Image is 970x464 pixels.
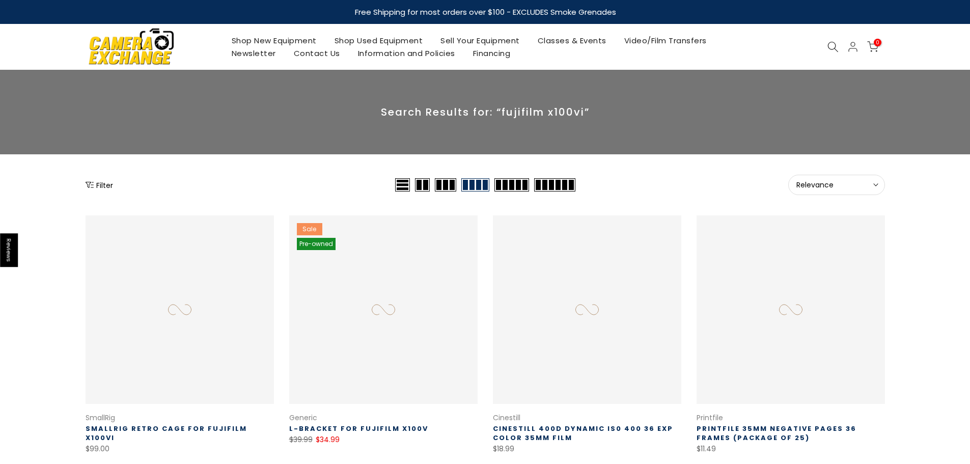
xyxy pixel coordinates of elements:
[289,434,313,445] del: $39.99
[432,34,529,47] a: Sell Your Equipment
[289,413,317,423] a: Generic
[697,443,885,455] div: $11.49
[223,34,325,47] a: Shop New Equipment
[86,413,115,423] a: SmallRig
[316,433,340,446] ins: $34.99
[788,175,885,195] button: Relevance
[615,34,715,47] a: Video/Film Transfers
[223,47,285,60] a: Newsletter
[325,34,432,47] a: Shop Used Equipment
[354,7,616,17] strong: Free Shipping for most orders over $100 - EXCLUDES Smoke Grenades
[86,105,885,119] p: Search Results for: “fujifilm x100vi”
[464,47,519,60] a: Financing
[86,424,247,443] a: SmallRig Retro Cage for Fujifilm X100VI
[86,180,113,190] button: Show filters
[493,413,520,423] a: Cinestill
[529,34,615,47] a: Classes & Events
[867,41,878,52] a: 0
[697,413,723,423] a: Printfile
[796,180,877,189] span: Relevance
[349,47,464,60] a: Information and Policies
[285,47,349,60] a: Contact Us
[289,424,428,433] a: L-Bracket for Fujifilm X100V
[874,39,881,46] span: 0
[493,443,681,455] div: $18.99
[493,424,673,443] a: CineStill 400D Dynamic IS0 400 36 EXP Color 35mm Film
[86,443,274,455] div: $99.00
[697,424,856,443] a: Printfile 35mm Negative Pages 36 Frames (Package of 25)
